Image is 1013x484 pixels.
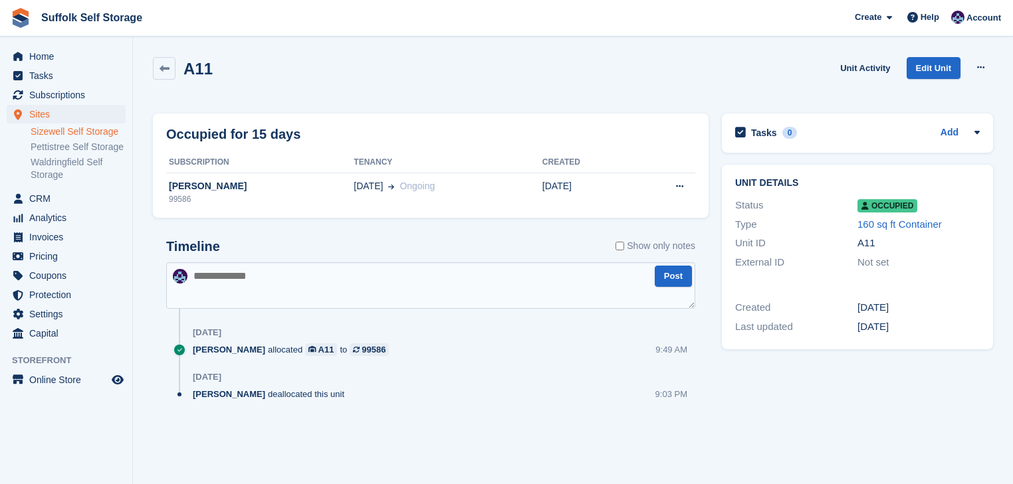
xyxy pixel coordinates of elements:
[193,372,221,382] div: [DATE]
[655,388,687,400] div: 9:03 PM
[7,208,126,227] a: menu
[7,189,126,208] a: menu
[29,247,109,266] span: Pricing
[951,11,964,24] img: William Notcutt
[857,236,980,251] div: A11
[305,343,337,356] a: A11
[354,152,542,173] th: Tenancy
[782,127,798,139] div: 0
[907,57,960,79] a: Edit Unit
[735,236,857,251] div: Unit ID
[31,141,126,153] a: Pettistree Self Storage
[855,11,881,24] span: Create
[7,47,126,66] a: menu
[193,388,351,400] div: deallocated this unit
[7,66,126,85] a: menu
[31,156,126,181] a: Waldringfield Self Storage
[193,343,395,356] div: allocated to
[193,388,265,400] span: [PERSON_NAME]
[29,305,109,323] span: Settings
[7,247,126,266] a: menu
[29,208,109,227] span: Analytics
[29,66,109,85] span: Tasks
[193,343,265,356] span: [PERSON_NAME]
[542,152,631,173] th: Created
[29,86,109,104] span: Subscriptions
[193,327,221,338] div: [DATE]
[318,343,334,356] div: A11
[350,343,389,356] a: 99586
[857,255,980,270] div: Not set
[29,370,109,389] span: Online Store
[857,199,917,212] span: Occupied
[166,179,354,193] div: [PERSON_NAME]
[166,239,220,254] h2: Timeline
[11,8,31,28] img: stora-icon-8386f47178a22dfd0bd8f6a31ec36ba5ce8667c1dd55bd0f319d3a0aa187defe.svg
[166,193,354,205] div: 99586
[173,269,187,283] img: William Notcutt
[735,217,857,232] div: Type
[966,11,1001,25] span: Account
[7,324,126,343] a: menu
[941,125,958,141] a: Add
[857,300,980,315] div: [DATE]
[12,354,132,367] span: Storefront
[7,285,126,304] a: menu
[110,372,126,388] a: Preview store
[857,218,942,230] a: 160 sq ft Container
[183,60,213,78] h2: A11
[29,228,109,246] span: Invoices
[29,47,109,66] span: Home
[166,124,300,144] h2: Occupied for 15 days
[655,266,692,287] button: Post
[29,324,109,343] span: Capital
[29,266,109,285] span: Coupons
[616,239,695,253] label: Show only notes
[542,173,631,212] td: [DATE]
[354,179,383,193] span: [DATE]
[31,125,126,138] a: Sizewell Self Storage
[7,86,126,104] a: menu
[7,228,126,246] a: menu
[362,343,386,356] div: 99586
[921,11,939,24] span: Help
[735,300,857,315] div: Created
[36,7,148,29] a: Suffolk Self Storage
[655,343,687,356] div: 9:49 AM
[616,239,624,253] input: Show only notes
[29,105,109,123] span: Sites
[835,57,895,79] a: Unit Activity
[166,152,354,173] th: Subscription
[399,181,435,191] span: Ongoing
[735,198,857,213] div: Status
[735,319,857,335] div: Last updated
[7,370,126,389] a: menu
[29,189,109,208] span: CRM
[7,305,126,323] a: menu
[7,105,126,123] a: menu
[735,255,857,270] div: External ID
[751,127,777,139] h2: Tasks
[735,178,980,189] h2: Unit details
[7,266,126,285] a: menu
[857,319,980,335] div: [DATE]
[29,285,109,304] span: Protection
